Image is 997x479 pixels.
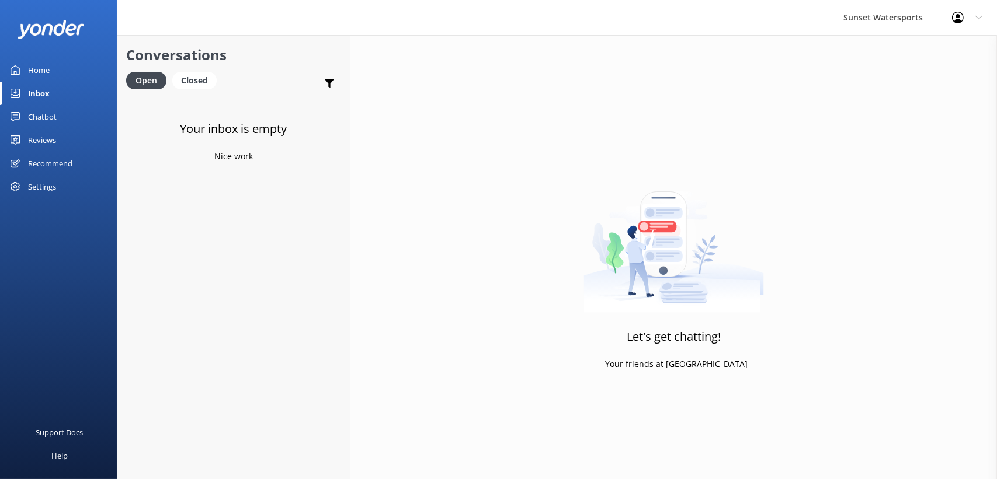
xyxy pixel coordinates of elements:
a: Closed [172,74,223,86]
p: Nice work [214,150,253,163]
div: Help [51,444,68,467]
div: Recommend [28,152,72,175]
div: Settings [28,175,56,198]
div: Inbox [28,82,50,105]
h2: Conversations [126,44,341,66]
img: artwork of a man stealing a conversation from at giant smartphone [583,167,764,313]
div: Reviews [28,128,56,152]
h3: Let's get chatting! [627,327,721,346]
div: Home [28,58,50,82]
h3: Your inbox is empty [180,120,287,138]
p: - Your friends at [GEOGRAPHIC_DATA] [600,358,748,370]
img: yonder-white-logo.png [18,20,85,39]
div: Chatbot [28,105,57,128]
div: Closed [172,72,217,89]
a: Open [126,74,172,86]
div: Open [126,72,166,89]
div: Support Docs [36,421,84,444]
